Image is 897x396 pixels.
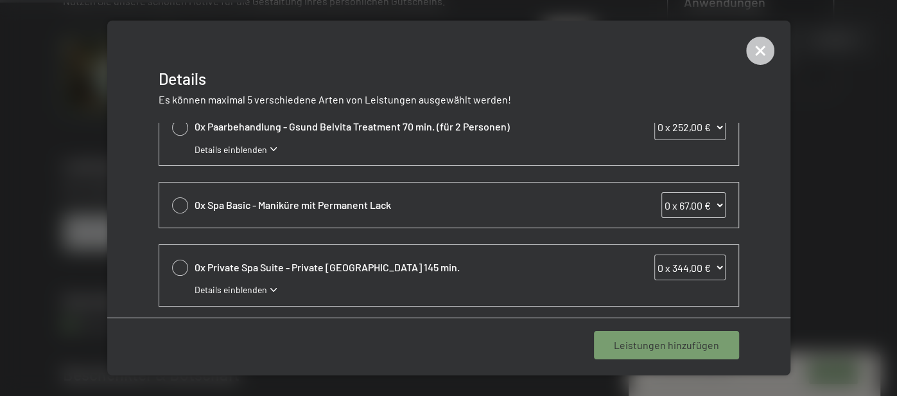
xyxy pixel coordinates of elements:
span: Details einblenden [195,143,267,156]
span: Details [159,69,206,88]
span: 0x Spa Basic - Maniküre mit Permanent Lack [195,198,593,212]
span: Details einblenden [195,283,267,296]
span: 0x Private Spa Suite - Private [GEOGRAPHIC_DATA] 145 min. [195,260,593,274]
span: 0x Paarbehandlung - Gsund Belvita Treatment 70 min. (für 2 Personen) [195,120,593,134]
p: Es können maximal 5 verschiedene Arten von Leistungen ausgewählt werden! [159,93,739,107]
span: Leistungen hinzufügen [614,338,719,352]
